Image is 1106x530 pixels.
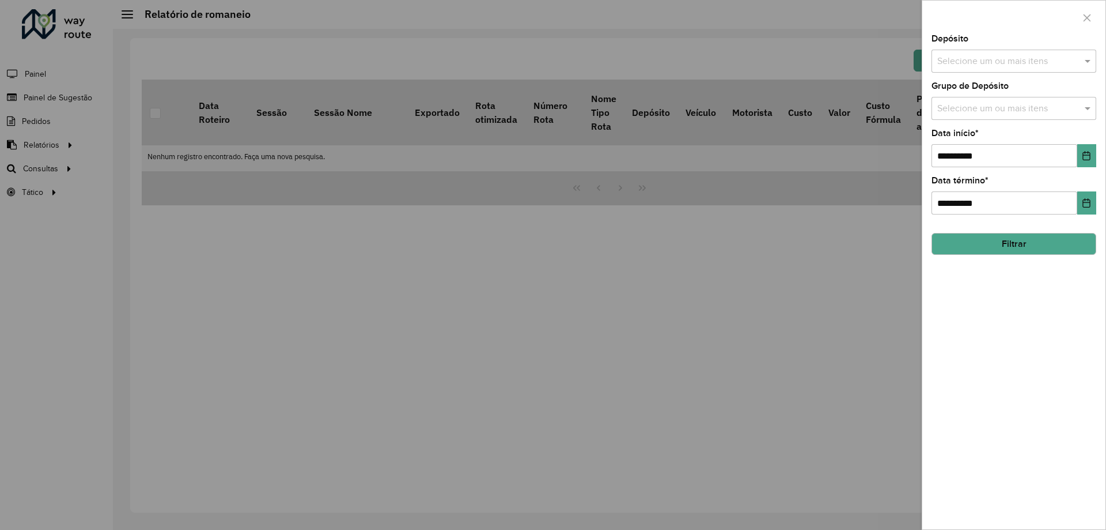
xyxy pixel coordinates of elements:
label: Depósito [931,32,968,46]
button: Filtrar [931,233,1096,255]
button: Choose Date [1077,144,1096,167]
label: Grupo de Depósito [931,79,1009,93]
label: Data início [931,126,979,140]
label: Data término [931,174,988,187]
button: Choose Date [1077,191,1096,215]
